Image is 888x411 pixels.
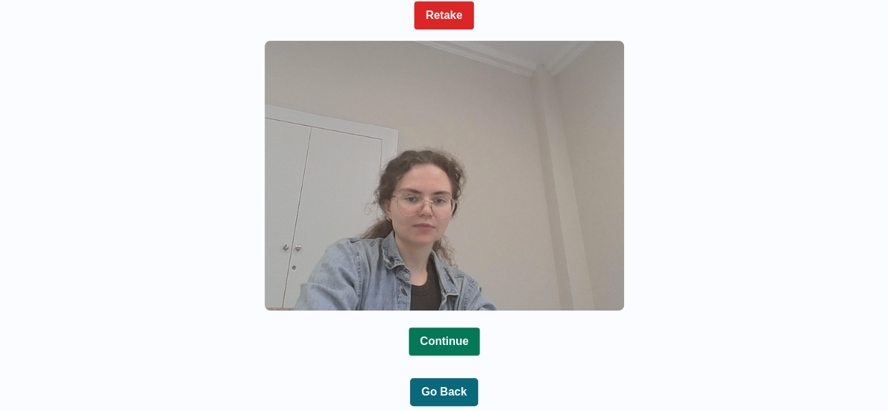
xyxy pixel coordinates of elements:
button: Go Back [410,378,478,406]
button: Retake [414,1,473,30]
b: Retake [425,9,462,21]
img: Captured selfie [265,41,624,311]
b: Continue [420,335,468,347]
button: Continue [409,327,479,355]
